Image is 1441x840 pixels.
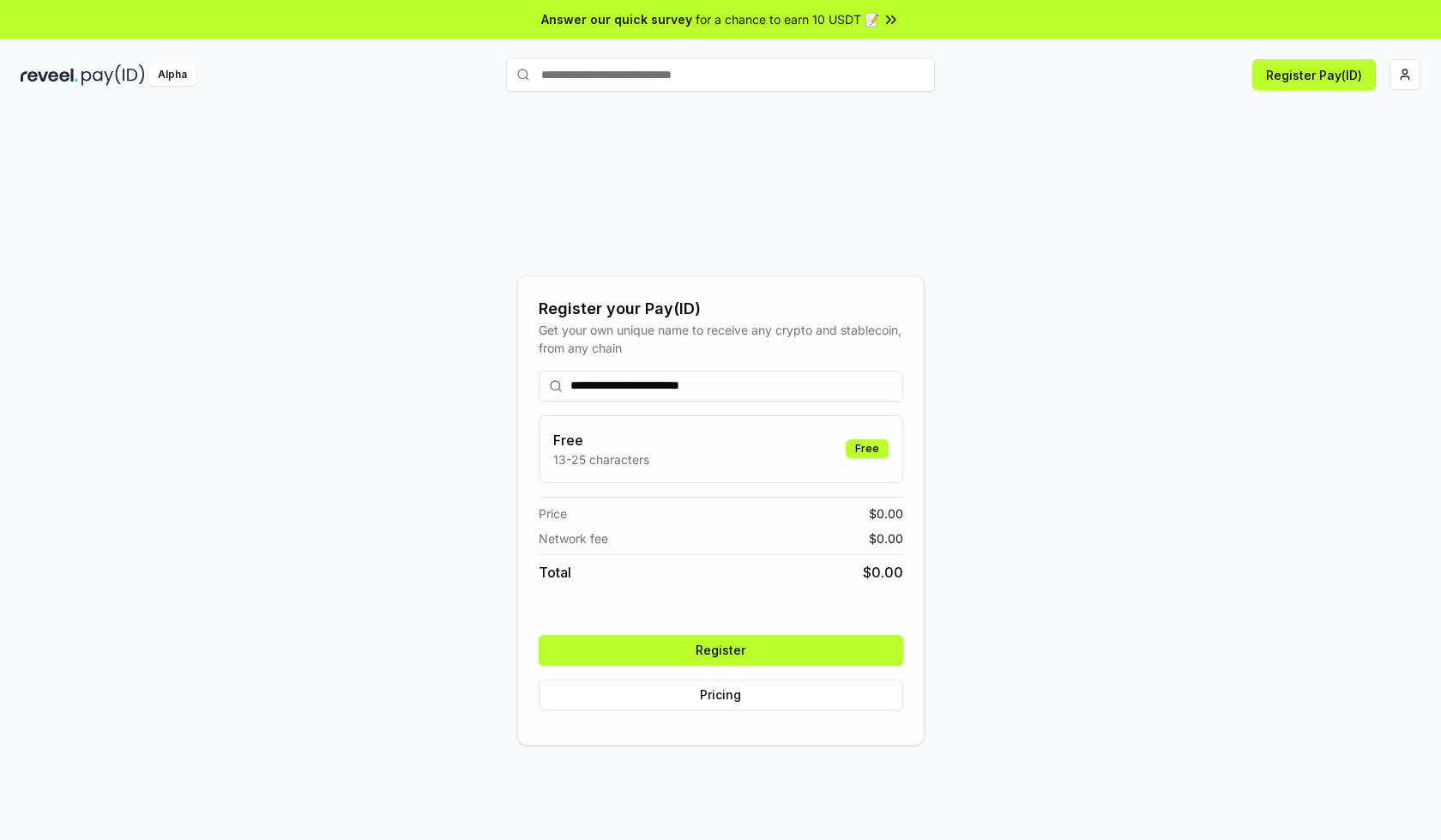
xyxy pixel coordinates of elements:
div: Alpha [148,64,196,86]
div: Get your own unique name to receive any crypto and stablecoin, from any chain [539,321,903,357]
img: reveel_dark [21,64,78,86]
div: Free [846,439,889,458]
p: 13-25 characters [553,450,649,468]
span: Price [539,505,567,523]
span: for a chance to earn 10 USDT 📝 [696,10,879,28]
span: $ 0.00 [869,529,903,547]
img: pay_id [81,64,145,86]
span: $ 0.00 [869,505,903,523]
span: Network fee [539,529,608,547]
span: $ 0.00 [863,562,903,583]
div: Register your Pay(ID) [539,297,903,321]
button: Register [539,635,903,666]
button: Register Pay(ID) [1252,59,1376,90]
button: Pricing [539,680,903,710]
h3: Free [553,430,649,450]
span: Total [539,562,571,583]
span: Answer our quick survey [541,10,692,28]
